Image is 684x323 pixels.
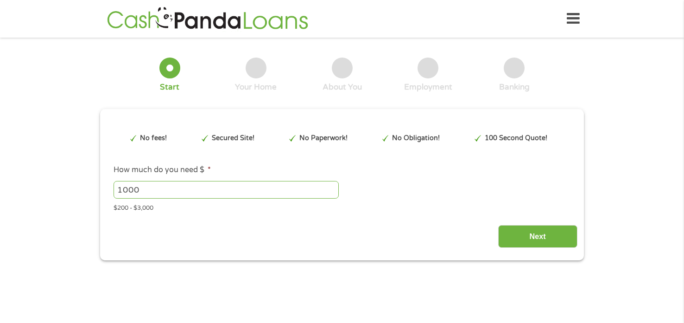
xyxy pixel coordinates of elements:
div: Start [160,82,179,92]
label: How much do you need $ [114,165,211,175]
div: About You [323,82,362,92]
div: Employment [404,82,452,92]
p: No Obligation! [392,133,440,143]
input: Next [498,225,577,248]
p: Secured Site! [212,133,254,143]
img: GetLoanNow Logo [104,6,311,32]
div: Banking [499,82,530,92]
div: Your Home [235,82,277,92]
p: No fees! [140,133,167,143]
div: $200 - $3,000 [114,200,570,213]
p: No Paperwork! [299,133,348,143]
p: 100 Second Quote! [485,133,547,143]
